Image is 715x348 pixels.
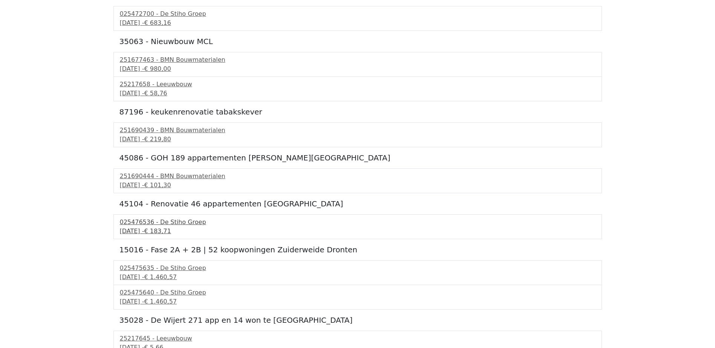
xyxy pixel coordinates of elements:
[120,80,596,89] div: 25217658 - Leeuwbouw
[144,136,171,143] span: € 219,80
[120,9,596,18] div: 025472700 - De Stiho Groep
[120,9,596,27] a: 025472700 - De Stiho Groep[DATE] -€ 683,16
[120,135,596,144] div: [DATE] -
[119,107,596,116] h5: 87196 - keukenrenovatie tabakskever
[120,218,596,227] div: 025476536 - De Stiho Groep
[119,316,596,325] h5: 35028 - De Wijert 271 app en 14 won te [GEOGRAPHIC_DATA]
[144,90,167,97] span: € 58,76
[120,334,596,343] div: 25217645 - Leeuwbouw
[120,89,596,98] div: [DATE] -
[120,172,596,181] div: 251690444 - BMN Bouwmaterialen
[119,199,596,208] h5: 45104 - Renovatie 46 appartementen [GEOGRAPHIC_DATA]
[120,80,596,98] a: 25217658 - Leeuwbouw[DATE] -€ 58,76
[144,273,177,281] span: € 1.460,57
[120,264,596,273] div: 025475635 - De Stiho Groep
[120,297,596,306] div: [DATE] -
[120,227,596,236] div: [DATE] -
[144,19,171,26] span: € 683,16
[120,172,596,190] a: 251690444 - BMN Bouwmaterialen[DATE] -€ 101,30
[119,153,596,162] h5: 45086 - GOH 189 appartementen [PERSON_NAME][GEOGRAPHIC_DATA]
[120,218,596,236] a: 025476536 - De Stiho Groep[DATE] -€ 183,71
[119,245,596,254] h5: 15016 - Fase 2A + 2B | 52 koopwoningen Zuiderweide Dronten
[120,273,596,282] div: [DATE] -
[144,298,177,305] span: € 1.460,57
[144,227,171,235] span: € 183,71
[120,288,596,306] a: 025475640 - De Stiho Groep[DATE] -€ 1.460,57
[120,181,596,190] div: [DATE] -
[120,264,596,282] a: 025475635 - De Stiho Groep[DATE] -€ 1.460,57
[120,18,596,27] div: [DATE] -
[144,182,171,189] span: € 101,30
[120,288,596,297] div: 025475640 - De Stiho Groep
[119,37,596,46] h5: 35063 - Nieuwbouw MCL
[120,55,596,73] a: 251677463 - BMN Bouwmaterialen[DATE] -€ 980,00
[120,55,596,64] div: 251677463 - BMN Bouwmaterialen
[120,126,596,144] a: 251690439 - BMN Bouwmaterialen[DATE] -€ 219,80
[144,65,171,72] span: € 980,00
[120,126,596,135] div: 251690439 - BMN Bouwmaterialen
[120,64,596,73] div: [DATE] -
